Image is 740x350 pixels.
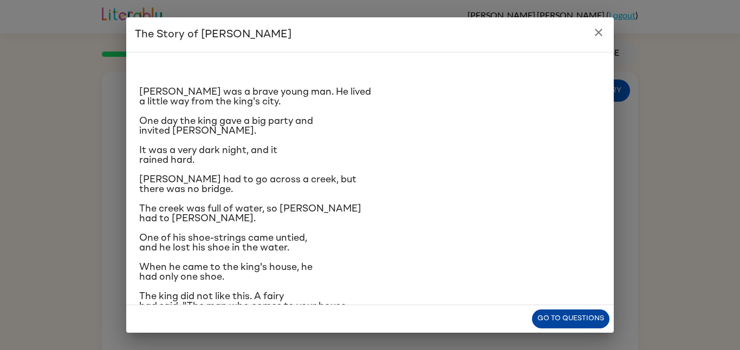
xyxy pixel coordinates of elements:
span: One day the king gave a big party and invited [PERSON_NAME]. [139,116,313,136]
span: The king did not like this. A fairy had said, "The man who comes to your house with one shoe will... [139,292,346,321]
span: [PERSON_NAME] was a brave young man. He lived a little way from the king's city. [139,87,371,107]
span: One of his shoe-strings came untied, and he lost his shoe in the water. [139,233,307,253]
span: The creek was full of water, so [PERSON_NAME] had to [PERSON_NAME]. [139,204,361,223]
span: When he came to the king's house, he had only one shoe. [139,262,313,282]
h2: The Story of [PERSON_NAME] [126,17,614,52]
button: Go to questions [532,309,609,328]
button: close [588,22,609,43]
span: [PERSON_NAME] had to go across a creek, but there was no bridge. [139,175,356,194]
span: It was a very dark night, and it rained hard. [139,146,277,165]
